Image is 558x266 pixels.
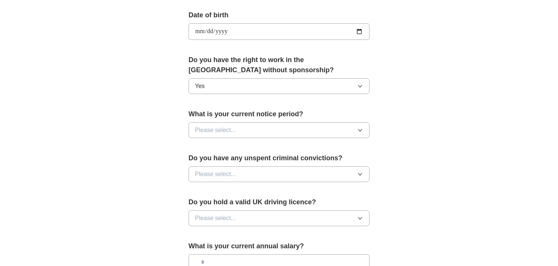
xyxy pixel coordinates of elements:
span: Please select... [195,214,236,223]
button: Yes [189,78,369,94]
label: Do you hold a valid UK driving licence? [189,197,369,207]
button: Please select... [189,166,369,182]
span: Yes [195,82,205,91]
span: Please select... [195,170,236,179]
label: Do you have any unspent criminal convictions? [189,153,369,163]
label: What is your current notice period? [189,109,369,119]
button: Please select... [189,122,369,138]
label: What is your current annual salary? [189,241,369,251]
label: Date of birth [189,10,369,20]
span: Please select... [195,126,236,135]
label: Do you have the right to work in the [GEOGRAPHIC_DATA] without sponsorship? [189,55,369,75]
button: Please select... [189,210,369,226]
